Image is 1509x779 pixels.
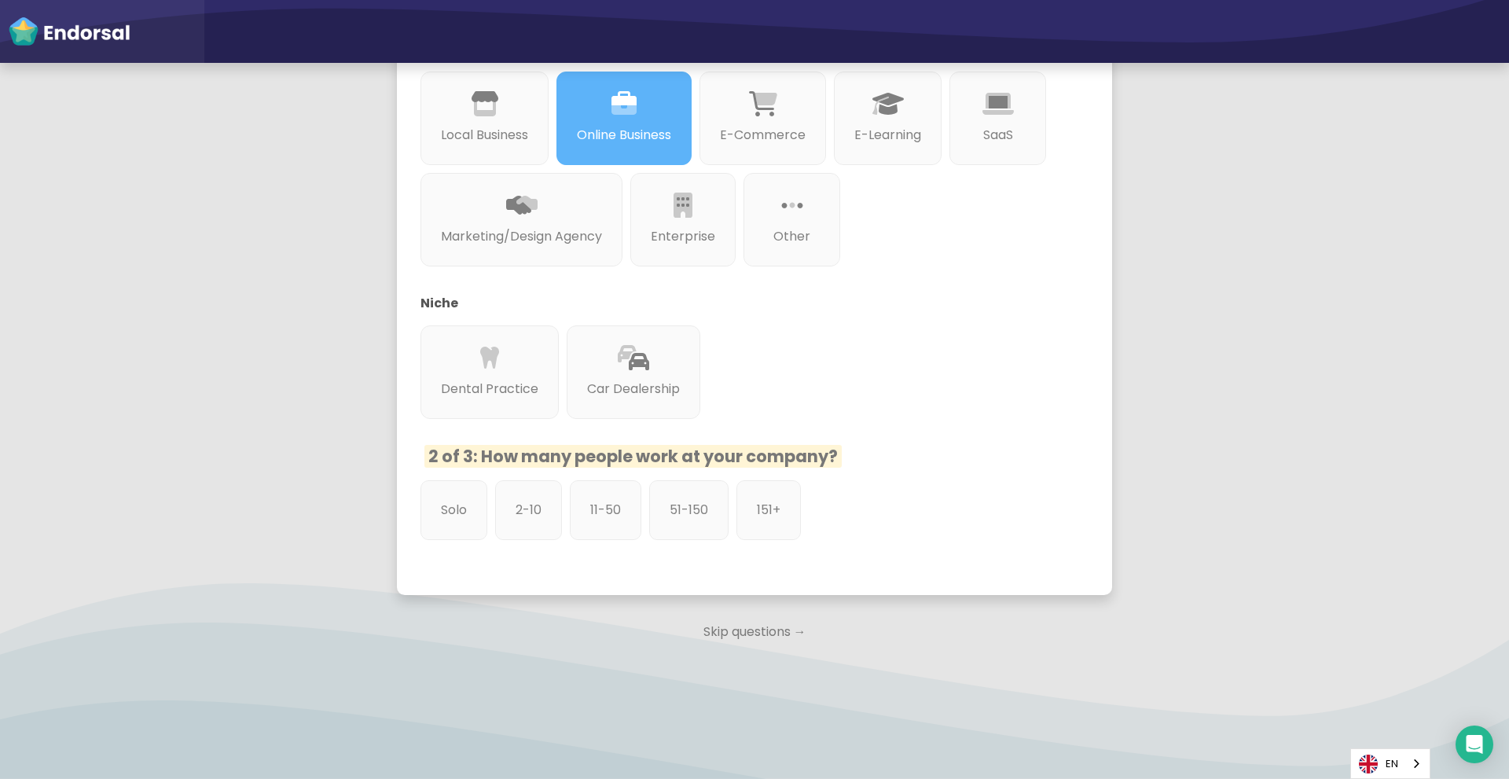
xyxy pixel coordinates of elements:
p: 151+ [757,501,780,520]
p: 11-50 [590,501,621,520]
p: Online Business [577,126,671,145]
p: Local Business [441,126,528,145]
p: Car Dealership [587,380,680,399]
p: E-Commerce [720,126,806,145]
aside: Language selected: English [1350,748,1430,779]
span: 2 of 3: How many people work at your company? [424,445,842,468]
p: 51-150 [670,501,708,520]
div: Open Intercom Messenger [1456,726,1493,763]
div: Language [1350,748,1430,779]
p: Other [764,227,820,246]
p: Dental Practice [441,380,538,399]
p: Marketing/Design Agency [441,227,602,246]
p: Skip questions → [397,615,1112,649]
p: 2-10 [516,501,542,520]
p: Enterprise [651,227,715,246]
p: SaaS [970,126,1026,145]
p: Solo [441,501,467,520]
a: EN [1351,749,1430,778]
img: endorsal-logo-white@2x.png [8,16,130,47]
p: E-Learning [854,126,921,145]
p: Niche [420,294,1065,313]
